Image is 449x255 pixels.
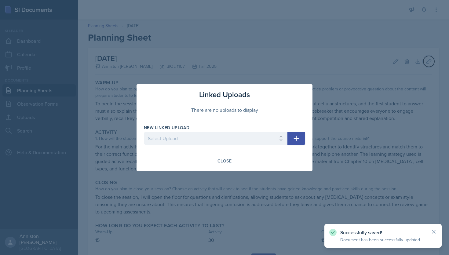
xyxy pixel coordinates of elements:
p: Successfully saved! [340,229,426,235]
p: Document has been successfully updated [340,237,426,243]
div: Close [217,158,232,163]
button: Close [214,156,235,166]
label: New Linked Upload [144,125,189,131]
h3: Linked Uploads [199,89,250,100]
div: There are no uploads to display [144,100,305,120]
